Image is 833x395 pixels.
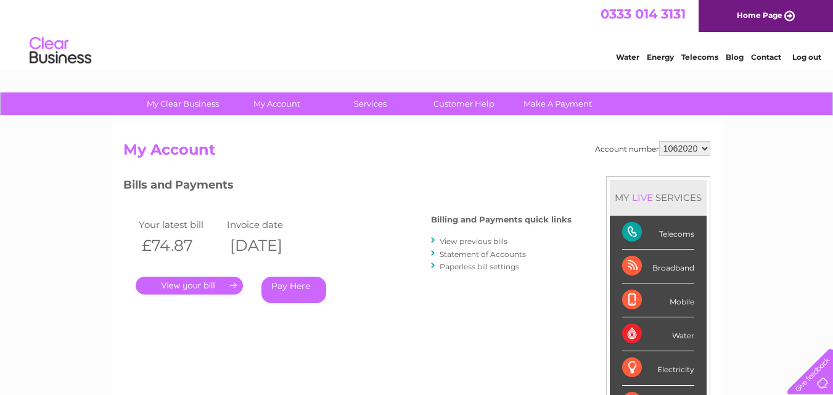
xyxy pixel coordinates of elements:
img: logo.png [29,32,92,70]
a: Contact [751,52,781,62]
a: . [136,277,243,295]
a: Make A Payment [507,92,609,115]
td: Your latest bill [136,216,224,233]
a: View previous bills [440,237,507,246]
div: Mobile [622,283,694,317]
a: Paperless bill settings [440,262,519,271]
a: Water [616,52,639,62]
h2: My Account [123,141,710,165]
td: Invoice date [224,216,313,233]
a: My Clear Business [132,92,234,115]
div: Account number [595,141,710,156]
a: Blog [726,52,744,62]
div: Broadband [622,250,694,283]
div: Telecoms [622,216,694,250]
th: £74.87 [136,233,224,258]
a: 0333 014 3131 [601,6,686,22]
a: Statement of Accounts [440,250,526,259]
a: Energy [647,52,674,62]
h4: Billing and Payments quick links [431,215,572,224]
div: Water [622,317,694,351]
div: Electricity [622,351,694,385]
h3: Bills and Payments [123,176,572,198]
a: Log out [792,52,821,62]
div: Clear Business is a trading name of Verastar Limited (registered in [GEOGRAPHIC_DATA] No. 3667643... [126,7,708,60]
a: Pay Here [261,277,326,303]
a: Telecoms [681,52,718,62]
div: MY SERVICES [610,180,707,215]
th: [DATE] [224,233,313,258]
a: Customer Help [413,92,515,115]
a: My Account [226,92,327,115]
a: Services [319,92,421,115]
div: LIVE [630,192,655,203]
